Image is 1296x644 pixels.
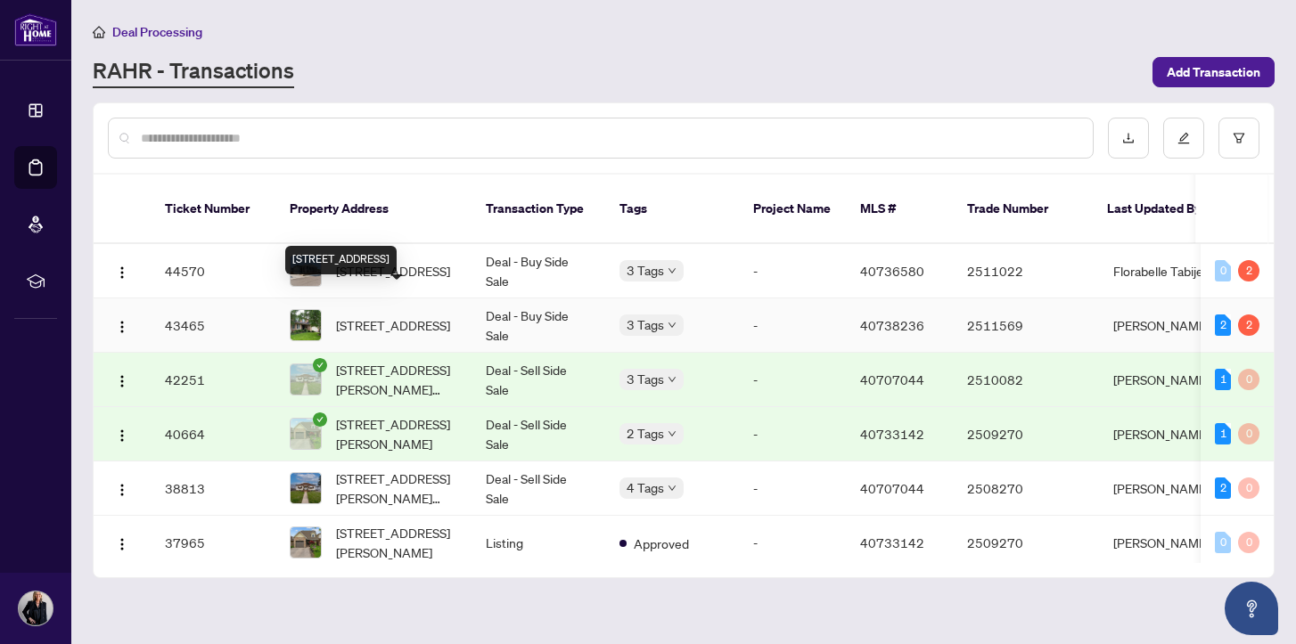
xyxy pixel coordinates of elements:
[1099,244,1233,298] td: Florabelle Tabije
[953,407,1099,461] td: 2509270
[739,461,846,516] td: -
[472,298,605,353] td: Deal - Buy Side Sale
[1177,132,1190,144] span: edit
[953,298,1099,353] td: 2511569
[953,353,1099,407] td: 2510082
[151,407,275,461] td: 40664
[108,528,136,557] button: Logo
[1099,298,1233,353] td: [PERSON_NAME]
[151,516,275,570] td: 37965
[336,414,457,453] span: [STREET_ADDRESS][PERSON_NAME]
[115,374,129,388] img: Logo
[739,516,846,570] td: -
[1099,461,1233,516] td: [PERSON_NAME]
[668,429,677,438] span: down
[1238,314,1259,336] div: 2
[668,266,677,275] span: down
[953,516,1099,570] td: 2509270
[860,480,924,496] span: 40707044
[627,260,664,281] span: 3 Tags
[93,56,294,88] a: RAHR - Transactions
[93,26,105,38] span: home
[1163,118,1204,159] button: edit
[1238,477,1259,499] div: 0
[739,298,846,353] td: -
[1099,516,1233,570] td: [PERSON_NAME]
[108,365,136,394] button: Logo
[336,360,457,399] span: [STREET_ADDRESS][PERSON_NAME][PERSON_NAME]
[275,175,472,244] th: Property Address
[1122,132,1135,144] span: download
[860,371,924,387] span: 40707044
[313,358,327,372] span: check-circle
[291,364,321,395] img: thumbnail-img
[108,311,136,339] button: Logo
[1225,582,1278,635] button: Open asap
[291,527,321,558] img: thumbnail-img
[472,407,605,461] td: Deal - Sell Side Sale
[336,315,450,335] span: [STREET_ADDRESS]
[115,265,129,280] img: Logo
[151,298,275,353] td: 43465
[313,412,327,427] span: check-circle
[627,423,664,444] span: 2 Tags
[115,320,129,334] img: Logo
[291,473,321,503] img: thumbnail-img
[151,244,275,298] td: 44570
[739,244,846,298] td: -
[115,537,129,551] img: Logo
[953,175,1093,244] th: Trade Number
[627,369,664,389] span: 3 Tags
[291,419,321,449] img: thumbnail-img
[285,246,397,274] div: [STREET_ADDRESS]
[1238,532,1259,553] div: 0
[1233,132,1245,144] span: filter
[1093,175,1226,244] th: Last Updated By
[472,175,605,244] th: Transaction Type
[739,175,846,244] th: Project Name
[115,428,129,443] img: Logo
[860,317,924,333] span: 40738236
[151,175,275,244] th: Ticket Number
[634,534,689,553] span: Approved
[860,426,924,442] span: 40733142
[1238,260,1259,281] div: 2
[472,516,605,570] td: Listing
[291,310,321,340] img: thumbnail-img
[860,263,924,279] span: 40736580
[953,244,1099,298] td: 2511022
[472,461,605,516] td: Deal - Sell Side Sale
[1218,118,1259,159] button: filter
[336,523,457,562] span: [STREET_ADDRESS][PERSON_NAME]
[472,353,605,407] td: Deal - Sell Side Sale
[668,321,677,330] span: down
[1215,314,1231,336] div: 2
[1152,57,1275,87] button: Add Transaction
[627,314,664,335] span: 3 Tags
[472,244,605,298] td: Deal - Buy Side Sale
[739,353,846,407] td: -
[846,175,953,244] th: MLS #
[605,175,739,244] th: Tags
[860,534,924,550] span: 40733142
[151,353,275,407] td: 42251
[668,484,677,493] span: down
[108,257,136,285] button: Logo
[739,407,846,461] td: -
[953,461,1099,516] td: 2508270
[108,474,136,502] button: Logo
[115,483,129,497] img: Logo
[19,591,53,625] img: Profile Icon
[1215,532,1231,553] div: 0
[14,13,57,46] img: logo
[1238,369,1259,390] div: 0
[627,477,664,498] span: 4 Tags
[108,420,136,448] button: Logo
[1215,477,1231,499] div: 2
[151,461,275,516] td: 38813
[1108,118,1149,159] button: download
[112,24,202,40] span: Deal Processing
[336,469,457,508] span: [STREET_ADDRESS][PERSON_NAME][PERSON_NAME]
[1215,369,1231,390] div: 1
[668,375,677,384] span: down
